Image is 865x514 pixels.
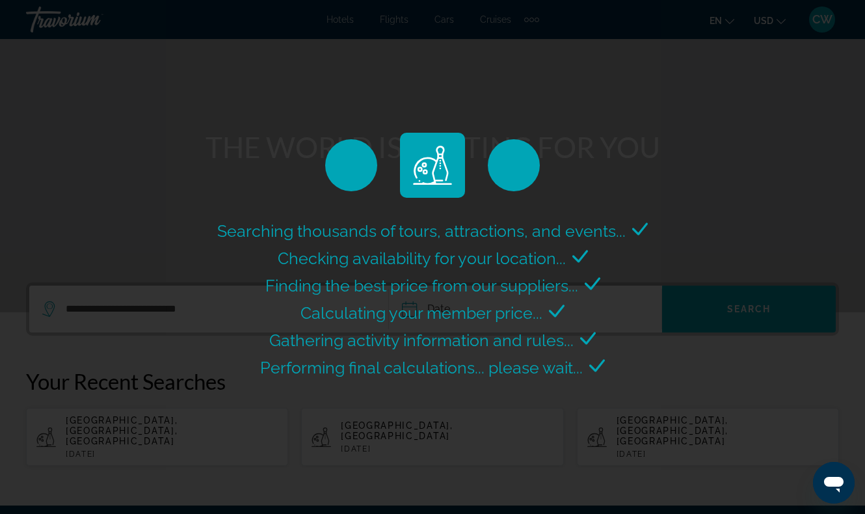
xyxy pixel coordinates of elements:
[300,303,542,323] span: Calculating your member price...
[217,221,626,241] span: Searching thousands of tours, attractions, and events...
[813,462,855,504] iframe: Button to launch messaging window
[278,249,566,268] span: Checking availability for your location...
[269,331,574,350] span: Gathering activity information and rules...
[265,276,578,295] span: Finding the best price from our suppliers...
[260,358,583,377] span: Performing final calculations... please wait...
